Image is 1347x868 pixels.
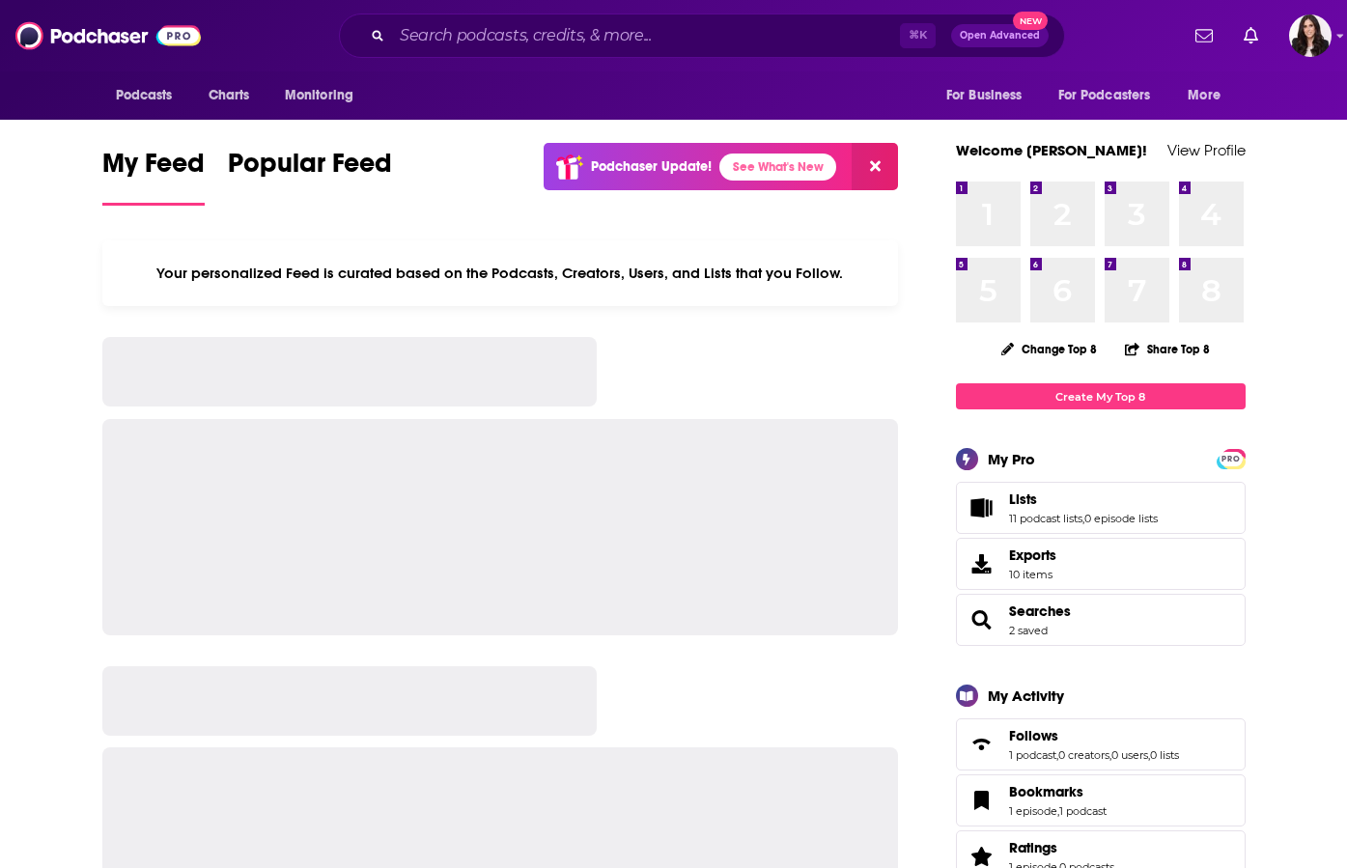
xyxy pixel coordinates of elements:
a: Searches [1009,602,1071,620]
button: open menu [1046,77,1179,114]
span: 10 items [1009,568,1056,581]
span: Exports [1009,546,1056,564]
a: 11 podcast lists [1009,512,1082,525]
span: Follows [1009,727,1058,744]
div: Search podcasts, credits, & more... [339,14,1065,58]
span: Monitoring [285,82,353,109]
span: Charts [209,82,250,109]
a: Lists [1009,490,1158,508]
span: , [1056,748,1058,762]
a: 0 lists [1150,748,1179,762]
span: Bookmarks [1009,783,1083,800]
span: Lists [1009,490,1037,508]
span: Logged in as RebeccaShapiro [1289,14,1332,57]
span: For Podcasters [1058,82,1151,109]
button: Change Top 8 [990,337,1109,361]
button: Share Top 8 [1124,330,1211,368]
a: 0 creators [1058,748,1109,762]
span: Exports [963,550,1001,577]
span: More [1188,82,1221,109]
a: Searches [963,606,1001,633]
span: Open Advanced [960,31,1040,41]
img: Podchaser - Follow, Share and Rate Podcasts [15,17,201,54]
span: Podcasts [116,82,173,109]
span: For Business [946,82,1023,109]
a: 1 episode [1009,804,1057,818]
span: Ratings [1009,839,1057,856]
span: Bookmarks [956,774,1246,826]
button: open menu [102,77,198,114]
a: 1 podcast [1009,748,1056,762]
button: open menu [1174,77,1245,114]
a: 1 podcast [1059,804,1107,818]
a: 0 episode lists [1084,512,1158,525]
input: Search podcasts, credits, & more... [392,20,900,51]
a: 0 users [1111,748,1148,762]
button: open menu [271,77,379,114]
a: Bookmarks [1009,783,1107,800]
a: Bookmarks [963,787,1001,814]
a: PRO [1220,451,1243,465]
span: PRO [1220,452,1243,466]
span: , [1057,804,1059,818]
span: ⌘ K [900,23,936,48]
span: , [1082,512,1084,525]
span: Follows [956,718,1246,770]
span: New [1013,12,1048,30]
button: open menu [933,77,1047,114]
span: Searches [956,594,1246,646]
span: Popular Feed [228,147,392,191]
a: Follows [1009,727,1179,744]
a: Lists [963,494,1001,521]
a: Exports [956,538,1246,590]
button: Open AdvancedNew [951,24,1049,47]
div: My Activity [988,686,1064,705]
div: My Pro [988,450,1035,468]
a: Popular Feed [228,147,392,206]
a: Show notifications dropdown [1188,19,1221,52]
a: Ratings [1009,839,1114,856]
a: View Profile [1167,141,1246,159]
a: Welcome [PERSON_NAME]! [956,141,1147,159]
span: , [1148,748,1150,762]
a: Show notifications dropdown [1236,19,1266,52]
a: See What's New [719,154,836,181]
a: Charts [196,77,262,114]
a: 2 saved [1009,624,1048,637]
span: Lists [956,482,1246,534]
span: , [1109,748,1111,762]
a: My Feed [102,147,205,206]
span: My Feed [102,147,205,191]
a: Create My Top 8 [956,383,1246,409]
button: Show profile menu [1289,14,1332,57]
p: Podchaser Update! [591,158,712,175]
img: User Profile [1289,14,1332,57]
div: Your personalized Feed is curated based on the Podcasts, Creators, Users, and Lists that you Follow. [102,240,899,306]
a: Follows [963,731,1001,758]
